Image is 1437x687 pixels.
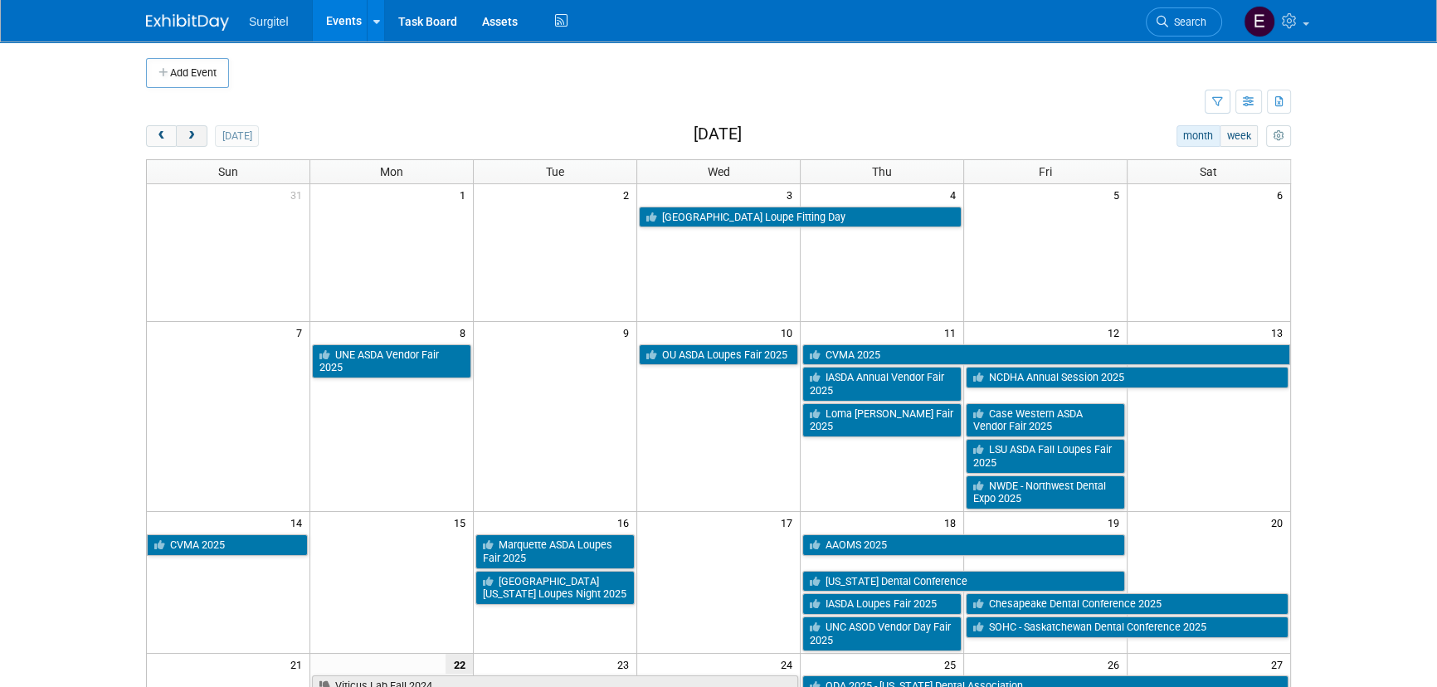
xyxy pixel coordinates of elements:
[176,125,207,147] button: next
[546,165,564,178] span: Tue
[1200,165,1217,178] span: Sat
[249,15,288,28] span: Surgitel
[452,512,473,533] span: 15
[802,571,1125,592] a: [US_STATE] Dental Conference
[943,512,963,533] span: 18
[1146,7,1222,37] a: Search
[1106,654,1127,675] span: 26
[1176,125,1220,147] button: month
[1244,6,1275,37] img: Event Coordinator
[1273,131,1284,142] i: Personalize Calendar
[458,184,473,205] span: 1
[779,322,800,343] span: 10
[475,534,635,568] a: Marquette ASDA Loupes Fair 2025
[1269,512,1290,533] span: 20
[1220,125,1258,147] button: week
[146,14,229,31] img: ExhibitDay
[802,616,962,650] a: UNC ASOD Vendor Day Fair 2025
[621,184,636,205] span: 2
[943,654,963,675] span: 25
[215,125,259,147] button: [DATE]
[966,439,1125,473] a: LSU ASDA Fall Loupes Fair 2025
[943,322,963,343] span: 11
[295,322,309,343] span: 7
[802,534,1125,556] a: AAOMS 2025
[446,654,473,675] span: 22
[966,367,1288,388] a: NCDHA Annual Session 2025
[621,322,636,343] span: 9
[616,654,636,675] span: 23
[694,125,742,144] h2: [DATE]
[779,512,800,533] span: 17
[146,125,177,147] button: prev
[1269,654,1290,675] span: 27
[1269,322,1290,343] span: 13
[639,207,962,228] a: [GEOGRAPHIC_DATA] Loupe Fitting Day
[616,512,636,533] span: 16
[475,571,635,605] a: [GEOGRAPHIC_DATA][US_STATE] Loupes Night 2025
[1266,125,1291,147] button: myCustomButton
[966,616,1288,638] a: SOHC - Saskatchewan Dental Conference 2025
[1106,322,1127,343] span: 12
[872,165,892,178] span: Thu
[1112,184,1127,205] span: 5
[639,344,798,366] a: OU ASDA Loupes Fair 2025
[966,475,1125,509] a: NWDE - Northwest Dental Expo 2025
[1106,512,1127,533] span: 19
[289,512,309,533] span: 14
[802,367,962,401] a: IASDA Annual Vendor Fair 2025
[802,344,1290,366] a: CVMA 2025
[802,403,962,437] a: Loma [PERSON_NAME] Fair 2025
[707,165,729,178] span: Wed
[948,184,963,205] span: 4
[1168,16,1206,28] span: Search
[1039,165,1052,178] span: Fri
[289,184,309,205] span: 31
[218,165,238,178] span: Sun
[289,654,309,675] span: 21
[966,403,1125,437] a: Case Western ASDA Vendor Fair 2025
[1275,184,1290,205] span: 6
[146,58,229,88] button: Add Event
[802,593,962,615] a: IASDA Loupes Fair 2025
[458,322,473,343] span: 8
[785,184,800,205] span: 3
[312,344,471,378] a: UNE ASDA Vendor Fair 2025
[380,165,403,178] span: Mon
[147,534,308,556] a: CVMA 2025
[966,593,1288,615] a: Chesapeake Dental Conference 2025
[779,654,800,675] span: 24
